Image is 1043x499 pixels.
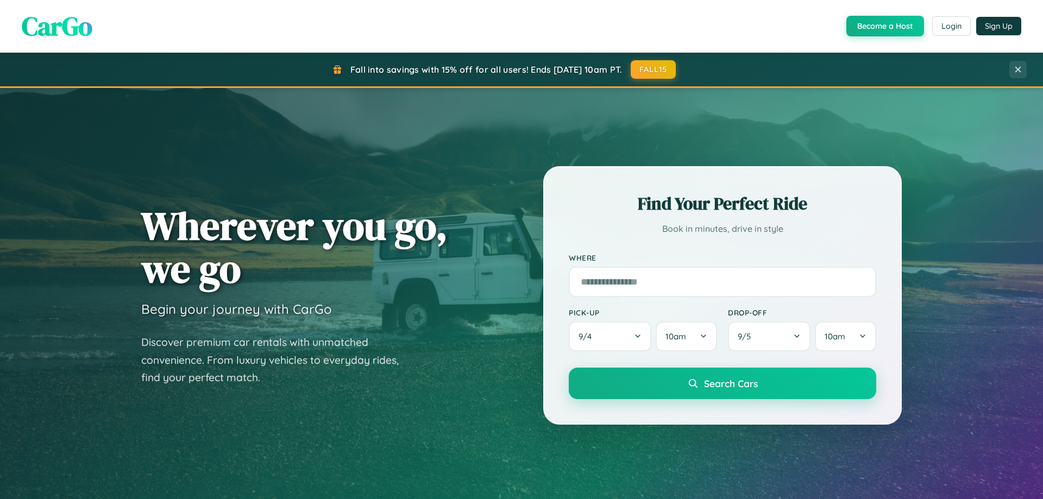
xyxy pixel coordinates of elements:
[976,17,1021,35] button: Sign Up
[704,377,758,389] span: Search Cars
[665,331,686,342] span: 10am
[728,321,810,351] button: 9/5
[22,8,92,44] span: CarGo
[569,368,876,399] button: Search Cars
[815,321,876,351] button: 10am
[728,308,876,317] label: Drop-off
[141,204,448,290] h1: Wherever you go, we go
[825,331,845,342] span: 10am
[738,331,756,342] span: 9 / 5
[846,16,924,36] button: Become a Host
[656,321,717,351] button: 10am
[350,64,623,75] span: Fall into savings with 15% off for all users! Ends [DATE] 10am PT.
[569,321,651,351] button: 9/4
[569,253,876,262] label: Where
[141,333,413,387] p: Discover premium car rentals with unmatched convenience. From luxury vehicles to everyday rides, ...
[569,308,717,317] label: Pick-up
[579,331,597,342] span: 9 / 4
[569,221,876,237] p: Book in minutes, drive in style
[932,16,971,36] button: Login
[569,192,876,216] h2: Find Your Perfect Ride
[631,60,676,79] button: FALL15
[141,301,332,317] h3: Begin your journey with CarGo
